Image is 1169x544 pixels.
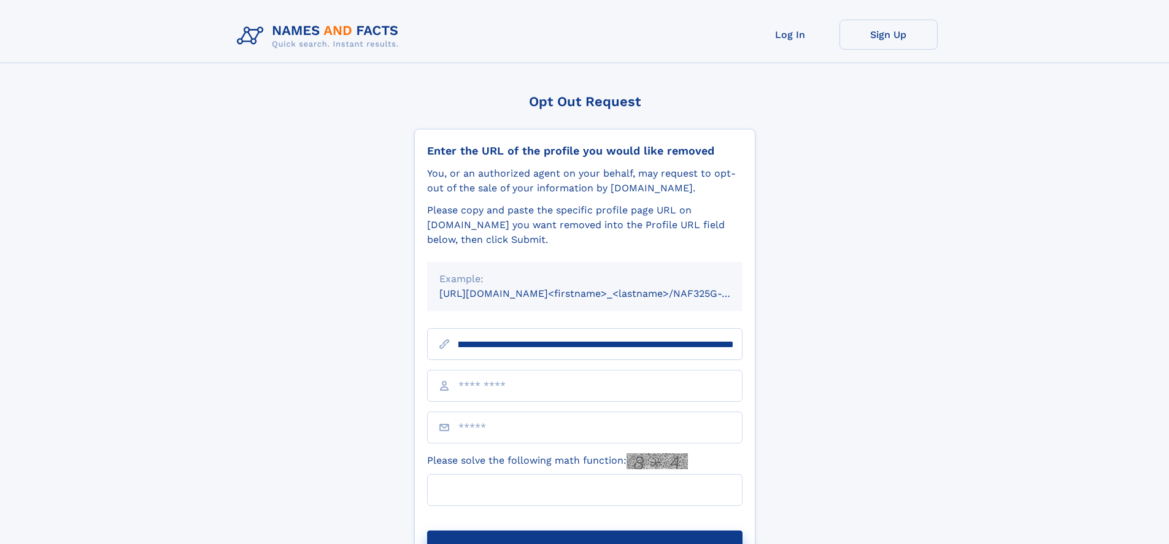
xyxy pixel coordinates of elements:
[414,94,755,109] div: Opt Out Request
[232,20,409,53] img: Logo Names and Facts
[439,288,766,299] small: [URL][DOMAIN_NAME]<firstname>_<lastname>/NAF325G-xxxxxxxx
[839,20,938,50] a: Sign Up
[741,20,839,50] a: Log In
[427,166,743,196] div: You, or an authorized agent on your behalf, may request to opt-out of the sale of your informatio...
[427,144,743,158] div: Enter the URL of the profile you would like removed
[427,453,688,469] label: Please solve the following math function:
[427,203,743,247] div: Please copy and paste the specific profile page URL on [DOMAIN_NAME] you want removed into the Pr...
[439,272,730,286] div: Example:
